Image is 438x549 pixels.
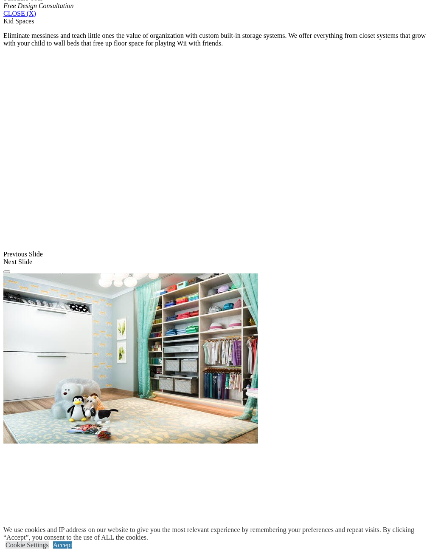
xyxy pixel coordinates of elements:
em: Free Design Consultation [3,2,74,9]
span: Kid Spaces [3,17,34,25]
a: Cookie Settings [6,541,49,549]
div: Next Slide [3,258,435,266]
a: CLOSE (X) [3,10,36,17]
a: Accept [53,541,72,549]
img: Banner for mobile view [3,273,258,444]
div: We use cookies and IP address on our website to give you the most relevant experience by remember... [3,526,438,541]
p: Eliminate messiness and teach little ones the value of organization with custom built-in storage ... [3,32,435,47]
button: Click here to pause slide show [3,270,10,273]
div: Previous Slide [3,250,435,258]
